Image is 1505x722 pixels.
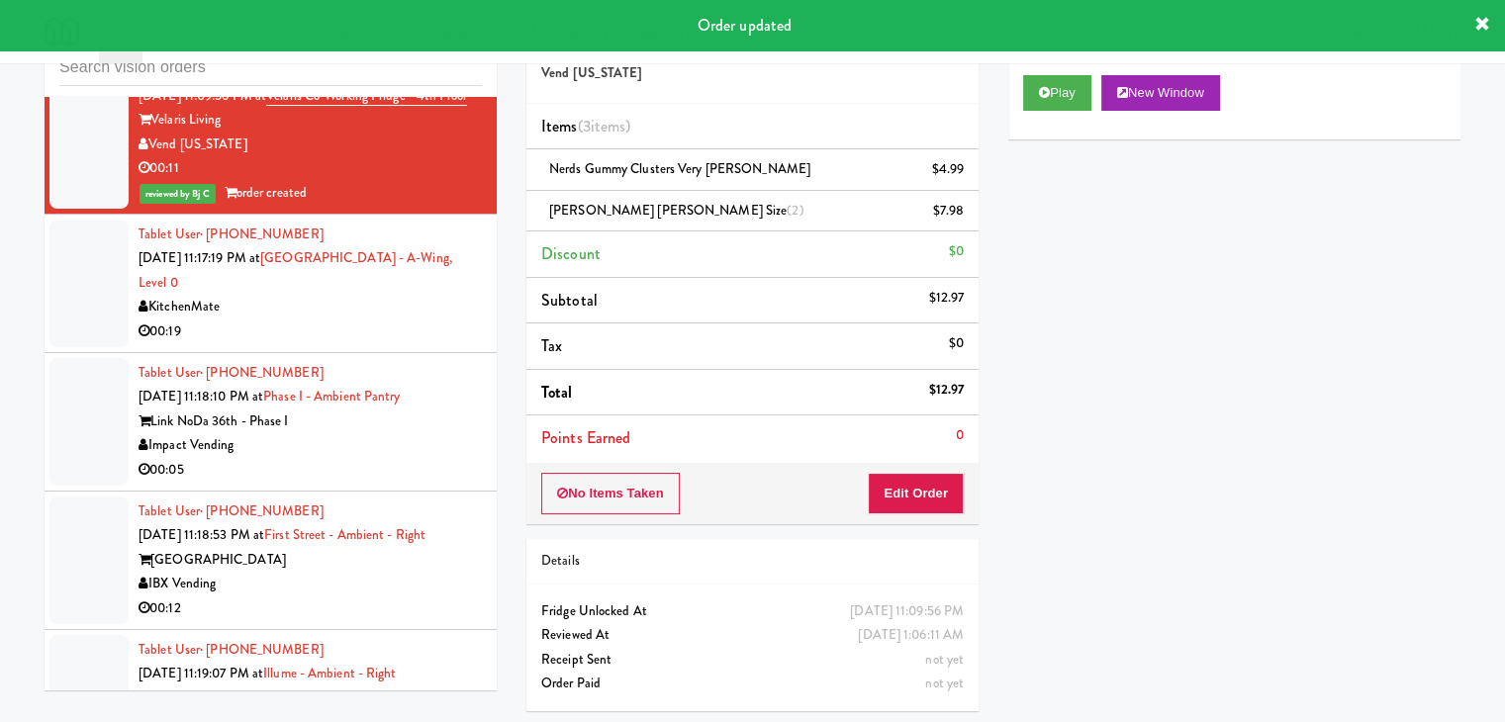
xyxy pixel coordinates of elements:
div: Vend [US_STATE] [139,133,482,157]
span: (3 ) [578,115,631,137]
span: [PERSON_NAME] [PERSON_NAME] Size [549,201,804,220]
div: 00:05 [139,458,482,483]
span: [DATE] 11:18:53 PM at [139,525,264,544]
span: Points Earned [541,426,630,449]
span: (2) [787,201,803,220]
a: Tablet User· [PHONE_NUMBER] [139,225,324,243]
span: Nerds Gummy Clusters Very [PERSON_NAME] [549,159,810,178]
div: [DATE] 1:06:11 AM [858,623,964,648]
span: Subtotal [541,289,598,312]
li: Tablet User· [PHONE_NUMBER][DATE] 11:18:10 PM atPhase I - Ambient PantryLink NoDa 36th - Phase II... [45,353,497,492]
span: Order updated [698,14,792,37]
a: Illume - Ambient - Right [263,664,396,682]
span: · [PHONE_NUMBER] [200,225,324,243]
li: Tablet User· [PHONE_NUMBER][DATE] 11:17:19 PM at[GEOGRAPHIC_DATA] - A-Wing, Level 0KitchenMate00:19 [45,215,497,353]
li: Tablet User· [PHONE_NUMBER][DATE] 11:09:56 PM atVelaris Co-Working Fridge - 4th FloorVelaris Livi... [45,51,497,215]
a: Tablet User· [PHONE_NUMBER] [139,640,324,659]
span: · [PHONE_NUMBER] [200,640,324,659]
div: 00:19 [139,319,482,344]
div: Receipt Sent [541,648,964,673]
div: 00:11 [139,156,482,181]
span: order created [225,183,307,202]
ng-pluralize: items [591,115,626,137]
div: Link NoDa 36th - Phase I [139,409,482,434]
span: not yet [925,650,964,669]
h5: Vend [US_STATE] [541,66,964,81]
div: 00:12 [139,596,482,621]
a: [GEOGRAPHIC_DATA] - A-Wing, Level 0 [139,248,452,292]
li: Tablet User· [PHONE_NUMBER][DATE] 11:18:53 PM atFirst Street - Ambient - Right[GEOGRAPHIC_DATA]IB... [45,492,497,630]
span: Discount [541,242,601,265]
div: Impact Vending [139,433,482,458]
div: Order Paid [541,672,964,696]
div: Details [541,549,964,574]
input: Search vision orders [59,49,482,86]
span: reviewed by Bj C [140,184,216,204]
span: [DATE] 11:09:56 PM at [139,86,266,105]
span: Tax [541,334,562,357]
a: Tablet User· [PHONE_NUMBER] [139,363,324,382]
div: 0 [956,423,964,448]
div: $0 [949,331,964,356]
div: Illume [139,686,482,711]
button: New Window [1101,75,1220,111]
div: IBX Vending [139,572,482,596]
div: Velaris Living [139,108,482,133]
button: Play [1023,75,1091,111]
button: No Items Taken [541,473,680,514]
span: [DATE] 11:17:19 PM at [139,248,260,267]
a: Phase I - Ambient Pantry [263,387,400,406]
span: not yet [925,674,964,692]
span: · [PHONE_NUMBER] [200,363,324,382]
div: [GEOGRAPHIC_DATA] [139,548,482,573]
div: $12.97 [928,286,964,311]
button: Edit Order [868,473,964,514]
span: Total [541,381,573,404]
div: $12.97 [928,378,964,403]
div: $4.99 [932,157,965,182]
div: KitchenMate [139,295,482,319]
div: $7.98 [933,199,965,224]
div: $0 [949,239,964,264]
span: Items [541,115,630,137]
a: First Street - Ambient - Right [264,525,425,544]
span: [DATE] 11:19:07 PM at [139,664,263,682]
a: Tablet User· [PHONE_NUMBER] [139,501,324,520]
span: [DATE] 11:18:10 PM at [139,387,263,406]
div: Fridge Unlocked At [541,599,964,624]
a: Velaris Co-Working Fridge - 4th Floor [266,86,467,106]
div: [DATE] 11:09:56 PM [850,599,964,624]
div: Reviewed At [541,623,964,648]
span: · [PHONE_NUMBER] [200,501,324,520]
